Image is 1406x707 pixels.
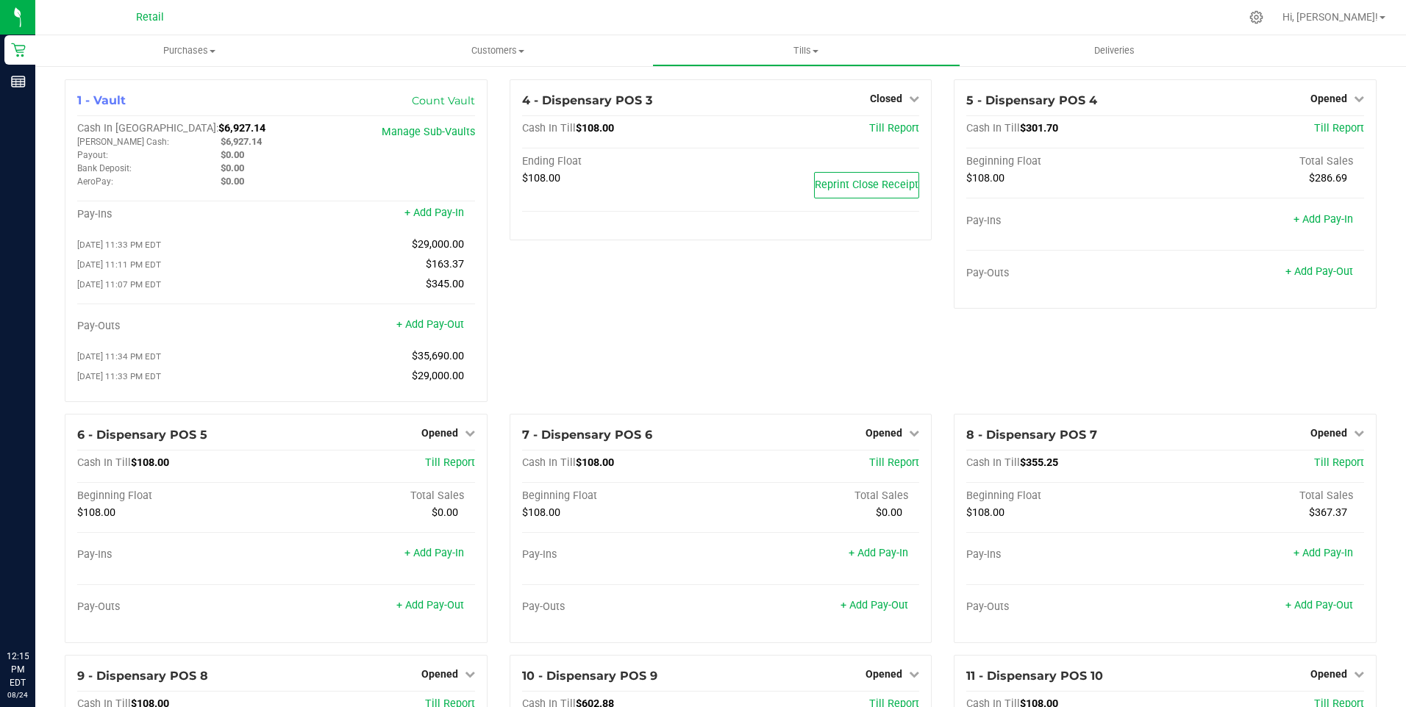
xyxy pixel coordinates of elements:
[870,93,902,104] span: Closed
[426,278,464,290] span: $345.00
[1309,506,1347,519] span: $367.37
[966,600,1165,614] div: Pay-Outs
[966,548,1165,561] div: Pay-Ins
[814,172,919,198] button: Reprint Close Receipt
[77,548,276,561] div: Pay-Ins
[1285,599,1353,611] a: + Add Pay-Out
[522,548,721,561] div: Pay-Ins
[652,35,960,66] a: Tills
[1310,93,1347,104] span: Opened
[396,599,464,611] a: + Add Pay-Out
[966,456,1020,469] span: Cash In Till
[77,428,207,442] span: 6 - Dispensary POS 5
[77,150,108,160] span: Payout:
[966,172,1004,184] span: $108.00
[869,456,919,469] a: Till Report
[522,669,657,683] span: 10 - Dispensary POS 9
[276,489,474,503] div: Total Sales
[7,650,29,689] p: 12:15 PM EDT
[11,74,26,89] inline-svg: Reports
[966,122,1020,134] span: Cash In Till
[221,176,244,187] span: $0.00
[966,428,1097,442] span: 8 - Dispensary POS 7
[522,155,721,168] div: Ending Float
[77,240,161,250] span: [DATE] 11:33 PM EDT
[412,238,464,251] span: $29,000.00
[412,350,464,362] span: $35,690.00
[35,35,343,66] a: Purchases
[7,689,29,700] p: 08/24
[815,179,918,191] span: Reprint Close Receipt
[344,44,651,57] span: Customers
[131,456,169,469] span: $108.00
[77,351,161,362] span: [DATE] 11:34 PM EDT
[136,11,164,24] span: Retail
[1314,122,1364,134] a: Till Report
[522,600,721,614] div: Pay-Outs
[653,44,960,57] span: Tills
[522,172,560,184] span: $108.00
[77,122,218,134] span: Cash In [GEOGRAPHIC_DATA]:
[966,215,1165,228] div: Pay-Ins
[432,506,458,519] span: $0.00
[1282,11,1378,23] span: Hi, [PERSON_NAME]!
[866,668,902,680] span: Opened
[421,427,458,439] span: Opened
[522,122,576,134] span: Cash In Till
[77,176,113,187] span: AeroPay:
[1293,547,1353,559] a: + Add Pay-In
[869,122,919,134] a: Till Report
[35,44,343,57] span: Purchases
[1310,668,1347,680] span: Opened
[396,318,464,331] a: + Add Pay-Out
[1020,122,1058,134] span: $301.70
[966,93,1097,107] span: 5 - Dispensary POS 4
[77,489,276,503] div: Beginning Float
[221,136,262,147] span: $6,927.14
[1310,427,1347,439] span: Opened
[77,456,131,469] span: Cash In Till
[966,669,1103,683] span: 11 - Dispensary POS 10
[77,208,276,221] div: Pay-Ins
[221,149,244,160] span: $0.00
[966,155,1165,168] div: Beginning Float
[425,456,475,469] a: Till Report
[841,599,908,611] a: + Add Pay-Out
[77,320,276,333] div: Pay-Outs
[404,207,464,219] a: + Add Pay-In
[1247,10,1266,24] div: Manage settings
[77,163,132,173] span: Bank Deposit:
[1314,456,1364,469] a: Till Report
[522,506,560,519] span: $108.00
[522,428,652,442] span: 7 - Dispensary POS 6
[1285,265,1353,278] a: + Add Pay-Out
[343,35,652,66] a: Customers
[960,35,1268,66] a: Deliveries
[721,489,919,503] div: Total Sales
[876,506,902,519] span: $0.00
[576,122,614,134] span: $108.00
[966,489,1165,503] div: Beginning Float
[77,93,126,107] span: 1 - Vault
[1309,172,1347,184] span: $286.69
[382,126,475,138] a: Manage Sub-Vaults
[966,267,1165,280] div: Pay-Outs
[426,258,464,270] span: $163.37
[522,489,721,503] div: Beginning Float
[1074,44,1155,57] span: Deliveries
[404,547,464,559] a: + Add Pay-In
[412,370,464,382] span: $29,000.00
[1293,213,1353,226] a: + Add Pay-In
[15,589,59,634] iframe: Resource center
[522,93,652,107] span: 4 - Dispensary POS 3
[218,122,265,134] span: $6,927.14
[576,456,614,469] span: $108.00
[1020,456,1058,469] span: $355.25
[11,43,26,57] inline-svg: Retail
[77,669,208,683] span: 9 - Dispensary POS 8
[77,259,161,270] span: [DATE] 11:11 PM EDT
[221,162,244,173] span: $0.00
